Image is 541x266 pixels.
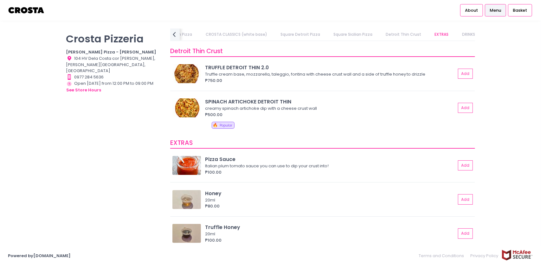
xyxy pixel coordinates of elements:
img: Truffle Honey [172,224,201,243]
div: 20ml [205,197,454,203]
button: Add [458,160,473,171]
a: Vegan Pizza [162,28,198,40]
a: Square Sicilian Pizza [327,28,379,40]
div: Truffle Honey [205,224,456,231]
div: 20ml [205,231,454,237]
img: logo [8,5,45,16]
img: Honey [172,190,201,209]
img: TRUFFLE DETROIT THIN 2.0 [172,64,201,83]
a: EXTRAS [428,28,455,40]
img: SPINACH ARTICHOKE DETROIT THIN [172,98,201,117]
span: Popular [220,123,233,128]
a: Square Detroit Pizza [274,28,326,40]
b: [PERSON_NAME] Pizza - [PERSON_NAME] [66,49,157,55]
span: 🔥 [213,122,218,128]
div: Open [DATE] from 12:00 PM to 09:00 PM [66,80,163,94]
div: ₱500.00 [205,112,456,118]
div: Truffle cream base, mozzarella, taleggio, fontina with cheese crust wall and a side of truffle ho... [205,71,454,77]
a: Menu [485,4,506,16]
a: About [460,4,483,16]
a: DRINKS [456,28,481,40]
a: Powered by[DOMAIN_NAME] [8,253,71,259]
div: ₱100.00 [205,169,456,176]
button: Add [458,194,473,205]
div: ₱100.00 [205,237,456,244]
button: Add [458,69,473,79]
button: Add [458,103,473,113]
div: Italian plum tomato sauce you can use to dip your crust into! [205,163,454,169]
div: ₱80.00 [205,203,456,209]
a: Terms and Conditions [419,250,467,262]
span: Detroit Thin Crust [170,47,223,55]
div: SPINACH ARTICHOKE DETROIT THIN [205,98,456,105]
p: Crosta Pizzeria [66,33,163,45]
span: Menu [490,7,501,14]
a: Detroit Thin Crust [380,28,428,40]
div: 104 HV Dela Costa cor [PERSON_NAME], [PERSON_NAME][GEOGRAPHIC_DATA], [GEOGRAPHIC_DATA] [66,55,163,74]
span: About [465,7,478,14]
img: Pizza Sauce [172,156,201,175]
div: creamy spinach artichoke dip with a cheese crust wall [205,105,454,112]
div: Honey [205,190,456,197]
div: Pizza Sauce [205,156,456,163]
span: EXTRAS [170,139,193,147]
div: ₱750.00 [205,77,456,84]
div: 0977 284 5636 [66,74,163,80]
img: mcafee-secure [501,250,533,261]
span: Basket [513,7,527,14]
div: TRUFFLE DETROIT THIN 2.0 [205,64,456,71]
a: Privacy Policy [467,250,502,262]
button: Add [458,228,473,239]
a: CROSTA CLASSICS (white base) [199,28,273,40]
button: see store hours [66,87,102,94]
